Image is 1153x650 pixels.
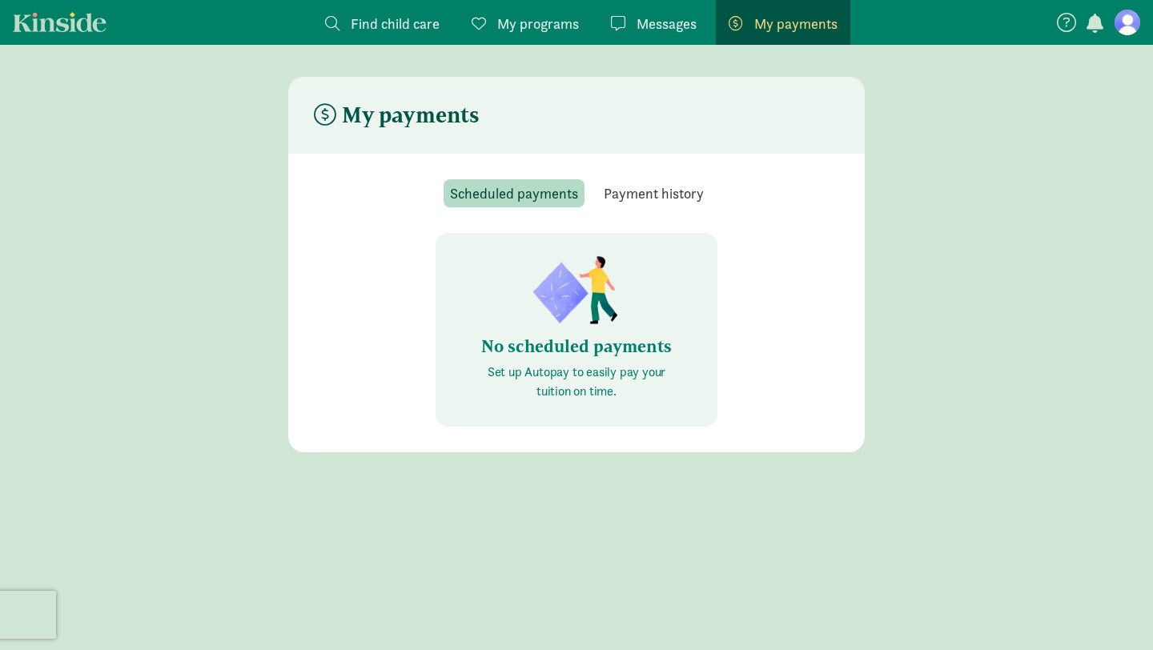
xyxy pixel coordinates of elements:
h6: No scheduled payments [474,337,679,356]
a: Kinside [13,12,106,32]
span: My payments [754,13,838,34]
button: Payment history [597,179,710,207]
button: Scheduled payments [444,179,585,207]
h4: My payments [314,102,480,128]
span: Find child care [351,13,440,34]
span: Scheduled payments [450,183,578,204]
img: illustration-child2.png [528,252,625,329]
span: Payment history [604,183,704,204]
p: Set up Autopay to easily pay your tuition on time. [474,363,679,401]
span: Messages [637,13,697,34]
span: My programs [497,13,579,34]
